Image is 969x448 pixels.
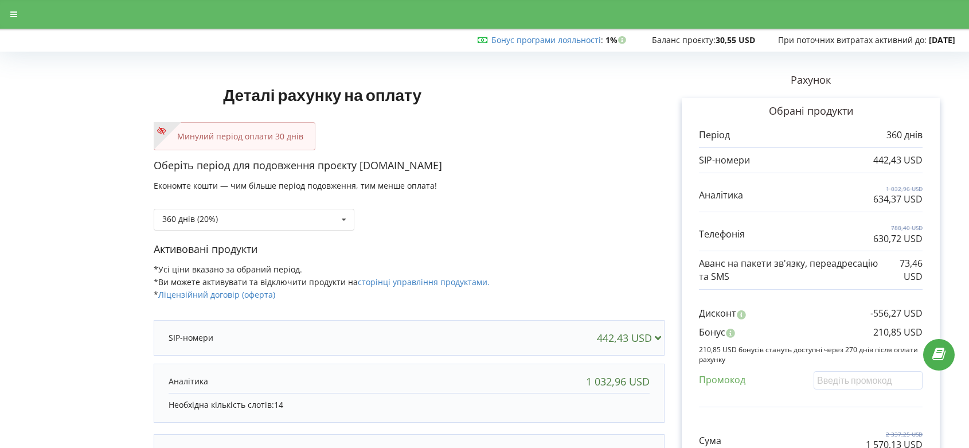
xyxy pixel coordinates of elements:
[169,399,650,411] p: Необхідна кількість слотів:
[699,434,721,447] p: Сума
[166,131,303,142] p: Минулий період оплати 30 днів
[491,34,601,45] a: Бонус програми лояльності
[274,399,283,410] span: 14
[699,345,923,364] p: 210,85 USD бонусів стануть доступні через 270 днів після оплати рахунку
[699,257,884,283] p: Аванс на пакети зв'язку, переадресацію та SMS
[929,34,955,45] strong: [DATE]
[870,307,923,320] p: -556,27 USD
[169,332,213,344] p: SIP-номери
[154,180,437,191] span: Економте кошти — чим більше період подовження, тим менше оплата!
[873,154,923,167] p: 442,43 USD
[873,193,923,206] p: 634,37 USD
[154,158,665,173] p: Оберіть період для подовження проєкту [DOMAIN_NAME]
[873,185,923,193] p: 1 032,96 USD
[699,189,743,202] p: Аналітика
[699,307,736,320] p: Дисконт
[358,276,490,287] a: сторінці управління продуктами.
[491,34,603,45] span: :
[778,34,927,45] span: При поточних витратах активний до:
[873,224,923,232] p: 788,40 USD
[652,34,716,45] span: Баланс проєкту:
[665,73,957,88] p: Рахунок
[699,128,730,142] p: Період
[154,264,302,275] span: *Усі ціни вказано за обраний період.
[699,104,923,119] p: Обрані продукти
[699,373,745,387] p: Промокод
[162,215,218,223] div: 360 днів (20%)
[814,371,923,389] input: Введіть промокод
[154,276,490,287] span: *Ви можете активувати та відключити продукти на
[169,376,208,387] p: Аналітика
[154,67,491,122] h1: Деталі рахунку на оплату
[873,326,923,339] p: 210,85 USD
[716,34,755,45] strong: 30,55 USD
[158,289,275,300] a: Ліцензійний договір (оферта)
[605,34,629,45] strong: 1%
[699,228,745,241] p: Телефонія
[699,326,725,339] p: Бонус
[154,242,665,257] p: Активовані продукти
[699,154,750,167] p: SIP-номери
[886,128,923,142] p: 360 днів
[586,376,650,387] div: 1 032,96 USD
[597,332,666,344] div: 442,43 USD
[884,257,923,283] p: 73,46 USD
[866,430,923,438] p: 2 337,25 USD
[873,232,923,246] p: 630,72 USD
